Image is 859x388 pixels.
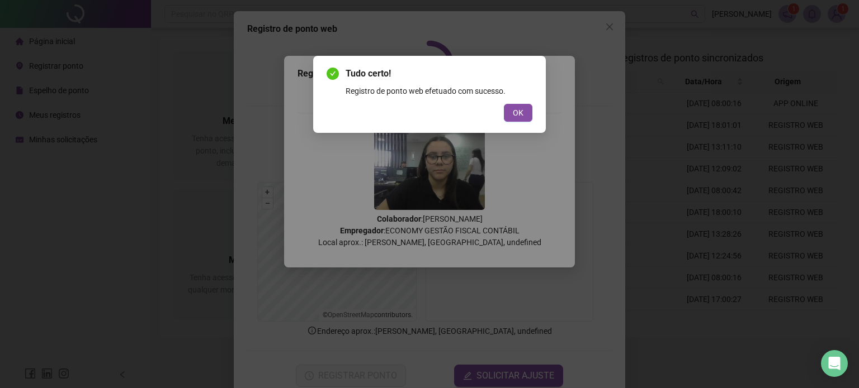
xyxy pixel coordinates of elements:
span: OK [513,107,523,119]
button: OK [504,104,532,122]
div: Open Intercom Messenger [821,350,848,377]
span: check-circle [327,68,339,80]
span: Tudo certo! [346,67,532,80]
div: Registro de ponto web efetuado com sucesso. [346,85,532,97]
